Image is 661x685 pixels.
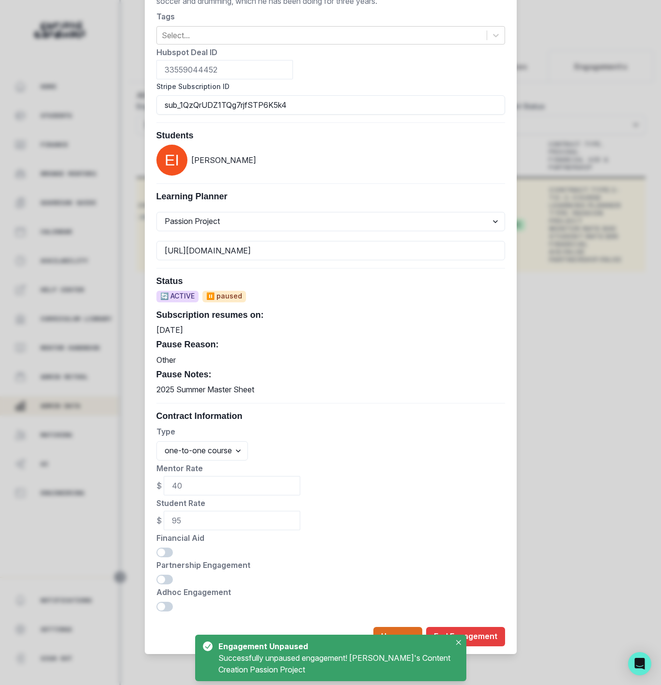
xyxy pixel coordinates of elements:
[156,324,505,336] p: [DATE]
[191,154,256,166] p: [PERSON_NAME]
[156,291,199,302] span: 🔄 ACTIVE
[156,462,505,474] p: Mentor Rate
[202,291,246,302] span: ⏸️ paused
[156,192,505,202] h3: Learning Planner
[156,559,505,571] p: Partnership Engagement
[156,515,162,526] p: $
[156,532,505,544] p: Financial Aid
[373,627,422,646] button: Unpause
[156,145,187,176] img: svg
[156,11,505,22] p: Tags
[156,384,505,395] p: 2025 Summer Master Sheet
[156,411,505,422] h3: Contract Information
[156,426,505,437] p: Type
[156,241,505,260] input: Learning planner url
[156,480,162,491] p: $
[426,627,505,646] button: End Engagement
[156,276,505,287] h3: Status
[156,586,505,598] p: Adhoc Engagement
[156,81,499,91] label: Stripe Subscription ID
[628,652,651,675] div: Open Intercom Messenger
[156,354,505,366] p: Other
[156,497,505,509] p: Student Rate
[453,637,464,648] button: Close
[218,640,447,652] div: Engagement Unpaused
[156,46,505,58] p: Hubspot Deal ID
[156,131,505,141] h3: Students
[156,310,505,321] h3: Subscription resumes on:
[156,370,505,380] h3: Pause Notes:
[218,652,451,675] div: Successfully unpaused engagement! [PERSON_NAME]'s Content Creation Passion Project
[156,340,505,350] h3: Pause Reason:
